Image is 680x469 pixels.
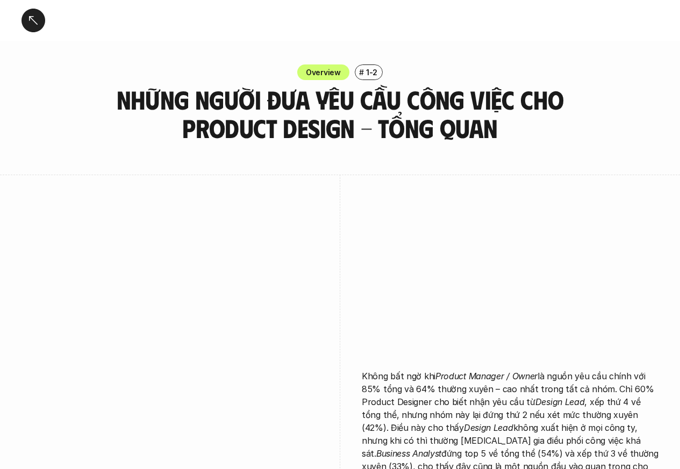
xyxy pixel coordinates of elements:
[112,85,569,142] h3: Những người đưa yêu cầu công việc cho Product Design - Tổng quan
[464,422,513,433] em: Design Lead
[359,68,364,76] h6: #
[435,371,538,381] em: Product Manager / Owner
[535,396,585,407] em: Design Lead
[397,283,446,293] em: Design Lead
[510,308,580,319] em: Engineering Team
[379,244,636,268] em: Product Manager / Owner
[379,243,641,346] p: Nguồn yêu cầu chính của Product Designer tập trung ở (85% tổng, 64% thường xuyên), khẳng định vai...
[394,220,443,235] h5: overview
[366,67,377,78] p: 1-2
[306,67,341,78] p: Overview
[455,283,520,293] em: Business Analyst
[376,448,441,459] em: Business Analyst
